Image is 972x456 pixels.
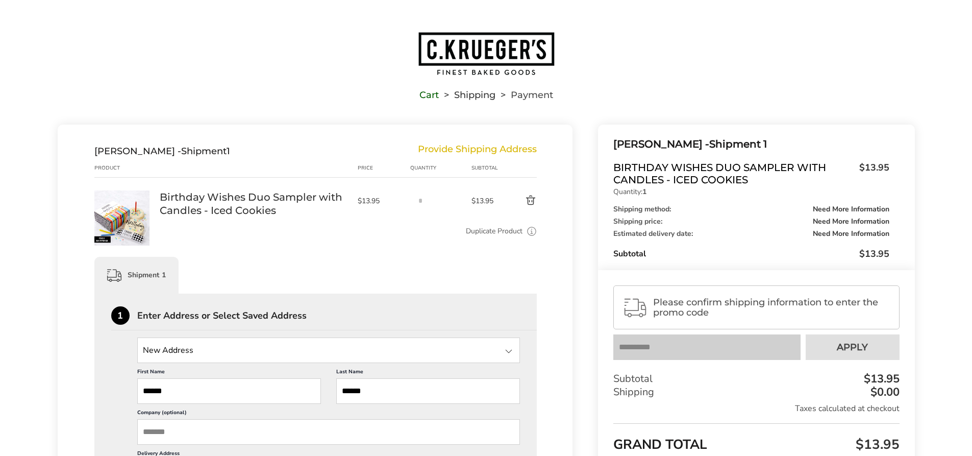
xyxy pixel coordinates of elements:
input: Company [137,419,520,445]
span: Need More Information [813,230,889,237]
label: First Name [137,368,321,378]
strong: 1 [642,187,646,197]
a: Birthday Wishes Duo Sampler with Candles - Iced Cookies$13.95 [613,161,889,186]
span: Apply [837,343,868,352]
div: Enter Address or Select Saved Address [137,311,537,320]
div: Shipping price: [613,218,889,225]
a: Go to home page [58,31,915,76]
span: [PERSON_NAME] - [94,146,181,157]
span: Payment [511,91,553,99]
button: Apply [806,334,900,360]
span: Need More Information [813,218,889,225]
div: $0.00 [868,387,900,398]
span: Please confirm shipping information to enter the promo code [653,297,890,318]
span: $13.95 [853,436,900,453]
div: 1 [111,306,130,325]
span: [PERSON_NAME] - [613,138,709,150]
div: Shipment 1 [94,257,179,294]
input: First Name [137,378,321,404]
div: Quantity [410,164,471,172]
label: Last Name [336,368,520,378]
div: Product [94,164,160,172]
span: 1 [227,146,230,157]
span: $13.95 [859,248,889,260]
span: Need More Information [813,206,889,213]
img: Birthday Wishes Duo Sampler with Candles - Iced Cookies [94,190,149,246]
div: Shipping [613,386,899,399]
div: Taxes calculated at checkout [613,403,899,414]
img: C.KRUEGER'S [417,31,555,76]
a: Duplicate Product [466,226,522,237]
button: Delete product [501,195,537,207]
a: Cart [419,91,439,99]
a: Birthday Wishes Duo Sampler with Candles - Iced Cookies [94,190,149,200]
div: Subtotal [471,164,501,172]
div: $13.95 [861,373,900,385]
input: State [137,338,520,363]
input: Last Name [336,378,520,404]
div: Shipping method: [613,206,889,213]
label: Company (optional) [137,409,520,419]
span: $13.95 [854,161,889,183]
span: Birthday Wishes Duo Sampler with Candles - Iced Cookies [613,161,854,186]
div: Shipment 1 [613,136,889,153]
span: $13.95 [358,196,406,206]
li: Shipping [439,91,495,99]
div: Price [358,164,411,172]
div: Estimated delivery date: [613,230,889,237]
span: $13.95 [471,196,501,206]
div: Subtotal [613,372,899,386]
input: Quantity input [410,190,431,211]
p: Quantity: [613,188,889,196]
div: Shipment [94,146,230,157]
a: Birthday Wishes Duo Sampler with Candles - Iced Cookies [160,190,347,217]
div: Provide Shipping Address [418,146,537,157]
div: Subtotal [613,248,889,260]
